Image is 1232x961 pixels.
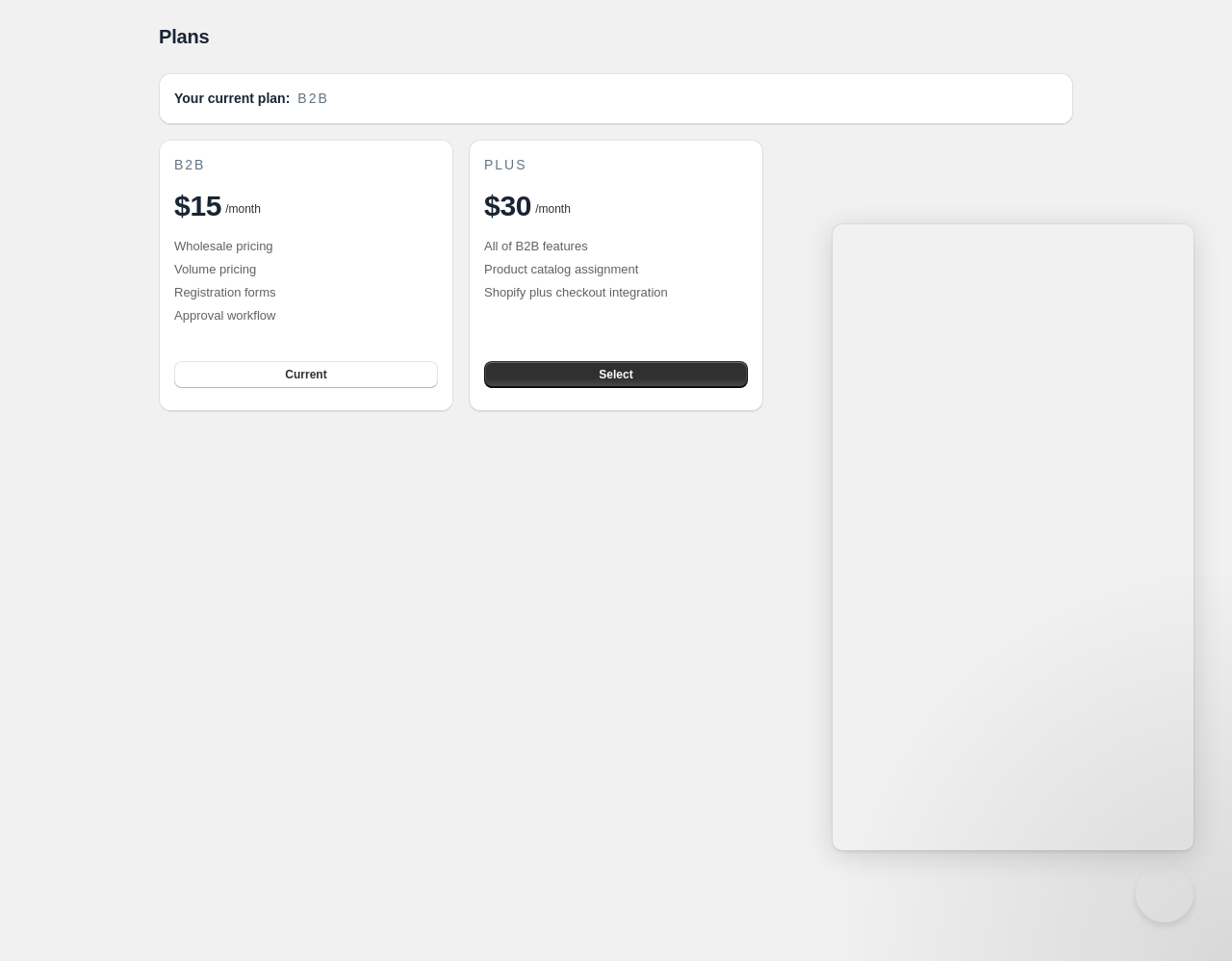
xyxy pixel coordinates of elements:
[484,260,748,279] p: Product catalog assignment
[484,361,748,388] button: Select
[174,260,438,279] p: Volume pricing
[484,187,531,225] h2: $30
[174,89,290,109] h2: Your current plan:
[174,361,438,388] button: Current
[174,306,438,325] p: Approval workflow
[174,155,205,175] span: b2b
[174,283,438,302] p: Registration forms
[225,202,261,216] span: / month
[484,155,527,175] span: plus
[833,224,1193,850] iframe: Help Scout Beacon - Live Chat, Contact Form, and Knowledge Base
[484,283,748,302] p: Shopify plus checkout integration
[1136,865,1193,922] iframe: Help Scout Beacon - Close
[174,187,221,225] h2: $15
[535,202,571,216] span: / month
[159,26,209,47] span: Plans
[285,367,326,382] span: Current
[174,237,438,256] p: Wholesale pricing
[484,237,748,256] p: All of B2B features
[297,89,328,109] span: b2b
[599,367,632,382] span: Select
